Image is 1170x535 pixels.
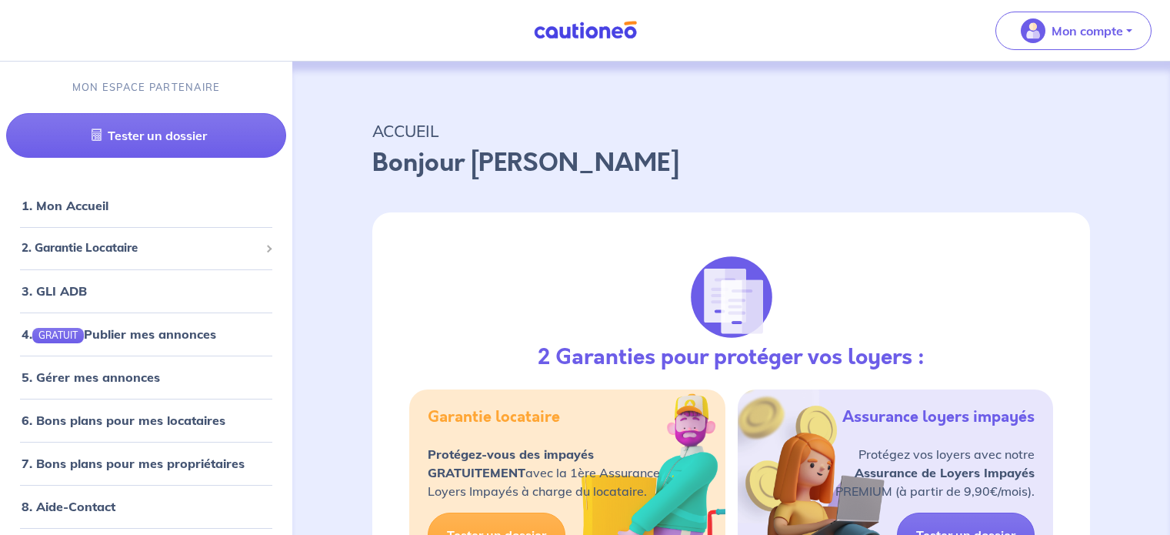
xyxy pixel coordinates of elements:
[428,446,594,480] strong: Protégez-vous des impayés GRATUITEMENT
[690,256,773,339] img: justif-loupe
[428,408,560,426] h5: Garantie locataire
[72,80,221,95] p: MON ESPACE PARTENAIRE
[6,405,286,436] div: 6. Bons plans pour mes locataires
[995,12,1152,50] button: illu_account_valid_menu.svgMon compte
[528,21,643,40] img: Cautioneo
[6,362,286,393] div: 5. Gérer mes annonces
[6,233,286,263] div: 2. Garantie Locataire
[22,326,216,342] a: 4.GRATUITPublier mes annonces
[22,283,87,299] a: 3. GLI ADB
[1052,22,1123,40] p: Mon compte
[22,198,108,213] a: 1. Mon Accueil
[372,145,1090,182] p: Bonjour [PERSON_NAME]
[22,456,245,471] a: 7. Bons plans pour mes propriétaires
[22,413,225,428] a: 6. Bons plans pour mes locataires
[6,276,286,306] div: 3. GLI ADB
[428,445,660,500] p: avec la 1ère Assurance Loyers Impayés à charge du locataire.
[6,113,286,158] a: Tester un dossier
[22,369,160,385] a: 5. Gérer mes annonces
[6,448,286,479] div: 7. Bons plans pour mes propriétaires
[855,465,1035,480] strong: Assurance de Loyers Impayés
[842,408,1035,426] h5: Assurance loyers impayés
[538,345,925,371] h3: 2 Garanties pour protéger vos loyers :
[22,239,259,257] span: 2. Garantie Locataire
[22,499,115,514] a: 8. Aide-Contact
[835,445,1035,500] p: Protégez vos loyers avec notre PREMIUM (à partir de 9,90€/mois).
[1021,18,1045,43] img: illu_account_valid_menu.svg
[6,491,286,522] div: 8. Aide-Contact
[6,319,286,349] div: 4.GRATUITPublier mes annonces
[6,190,286,221] div: 1. Mon Accueil
[372,117,1090,145] p: ACCUEIL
